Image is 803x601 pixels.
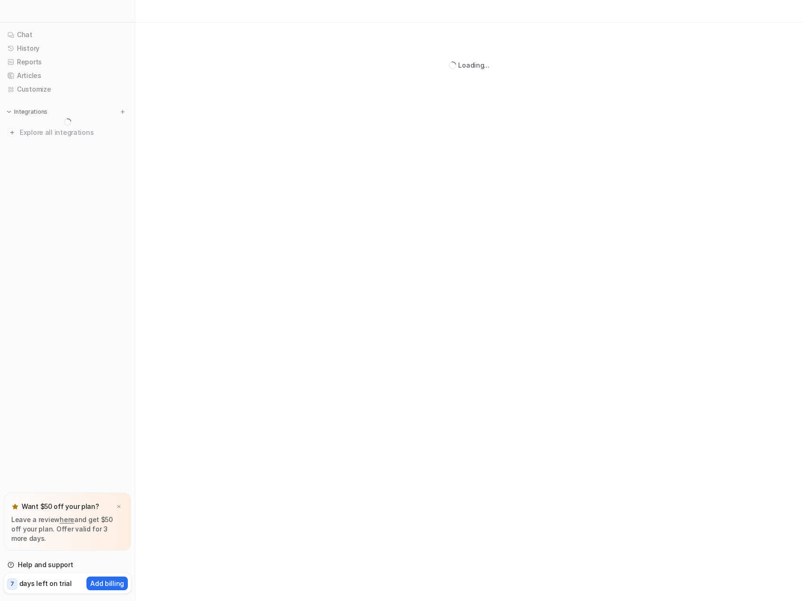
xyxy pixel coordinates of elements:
img: x [116,504,122,510]
img: star [11,503,19,510]
p: Want $50 off your plan? [22,502,99,511]
a: History [4,42,131,55]
p: days left on trial [19,578,72,588]
a: Reports [4,55,131,69]
a: Chat [4,28,131,41]
img: explore all integrations [8,128,17,137]
button: Add billing [86,577,128,590]
p: Leave a review and get $50 off your plan. Offer valid for 3 more days. [11,515,124,543]
a: here [60,515,74,523]
button: Integrations [4,107,50,117]
a: Help and support [4,558,131,571]
a: Articles [4,69,131,82]
a: Customize [4,83,131,96]
a: Explore all integrations [4,126,131,139]
span: Explore all integrations [20,125,127,140]
p: Add billing [90,578,124,588]
div: Loading... [458,60,489,70]
img: expand menu [6,109,12,115]
img: menu_add.svg [119,109,126,115]
p: 7 [10,580,14,588]
p: Integrations [14,108,47,116]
